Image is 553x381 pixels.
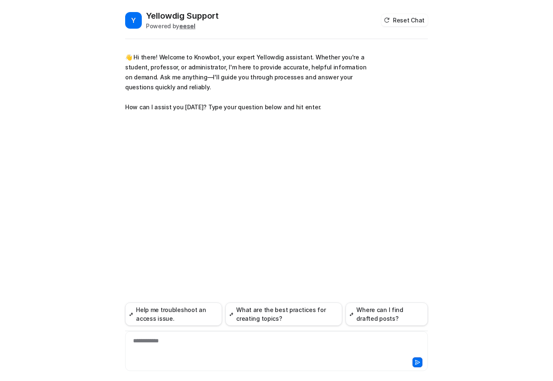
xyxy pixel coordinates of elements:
[381,14,428,26] button: Reset Chat
[179,22,195,29] b: eesel
[146,10,219,22] h2: Yellowdig Support
[125,302,222,326] button: Help me troubleshoot an access issue.
[225,302,342,326] button: What are the best practices for creating topics?
[146,22,219,30] div: Powered by
[125,12,142,29] span: Y
[346,302,428,326] button: Where can I find drafted posts?
[125,52,368,112] p: 👋 Hi there! Welcome to Knowbot, your expert Yellowdig assistant. Whether you're a student, profes...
